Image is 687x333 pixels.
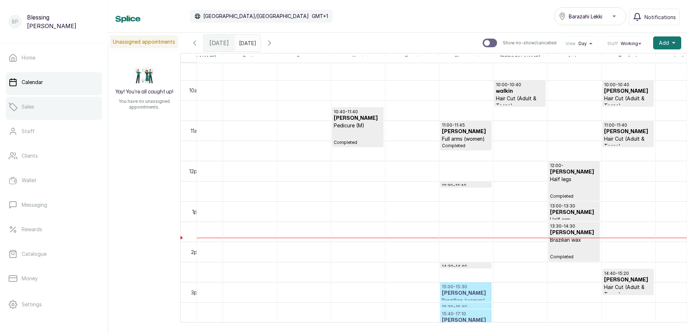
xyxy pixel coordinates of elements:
div: 11am [189,127,203,135]
p: 15:30 - 15:40 [442,304,490,310]
span: View [566,41,576,47]
p: Unassigned appointments [110,35,178,48]
p: Messaging [22,201,47,209]
div: 12pm [188,167,203,175]
p: [GEOGRAPHIC_DATA]/[GEOGRAPHIC_DATA] [203,13,309,20]
button: Notifications [629,9,680,25]
span: Add [659,39,669,47]
p: Half legs [550,176,598,183]
a: Settings [6,294,102,315]
p: Hair Cut (Adult & Teens) [496,95,544,109]
button: Add [653,36,681,49]
span: Completed [550,193,598,199]
span: Staff [607,41,618,47]
div: 1pm [191,208,203,215]
h3: walkin [496,88,544,95]
span: [PERSON_NAME] [498,53,542,62]
p: 14:40 - 15:20 [604,271,652,276]
p: Clients [22,152,38,159]
p: 11:00 - 11:40 [604,122,652,128]
h3: [PERSON_NAME] [442,290,490,297]
div: [DATE] [204,35,235,51]
p: BP [12,18,18,25]
p: 14:30 - 14:40 [442,264,490,270]
p: Staff [22,128,35,135]
p: 10:00 - 10:40 [604,82,652,88]
p: Hair Cut (Adult & Teens) [604,135,652,150]
span: Completed [334,140,382,145]
h3: [PERSON_NAME] [604,276,652,284]
p: Pedicure (M) [334,122,382,129]
span: Barazahi Lekki [569,13,602,20]
span: Completed [442,143,490,149]
span: Working [621,41,638,47]
a: Staff [6,121,102,141]
a: Sales [6,97,102,117]
a: Messaging [6,195,102,215]
p: Brazilian wax [550,236,598,244]
p: You have no unassigned appointments. [112,98,176,110]
a: Catalogue [6,244,102,264]
h3: [PERSON_NAME] [442,317,490,324]
p: 12:00 - [550,163,598,168]
span: Day [579,41,587,47]
h3: [PERSON_NAME] [550,168,598,176]
p: Full arms (women) [442,135,490,143]
p: Settings [22,301,42,308]
button: StaffWorking [607,41,644,47]
p: 13:00 - 13:30 [550,203,598,209]
p: Brazillian (women) [442,297,490,304]
span: Funmi [404,53,420,62]
p: 15:00 - 15:30 [442,284,490,290]
p: Wallet [22,177,36,184]
span: Aisha [566,53,582,62]
span: Sunny [295,53,313,62]
p: 15:40 - 17:10 [442,311,490,317]
a: Money [6,268,102,289]
button: ViewDay [566,41,595,47]
p: Hair Cut (Adult & Teens) [604,284,652,298]
h3: [PERSON_NAME] [604,128,652,135]
span: Notifications [644,13,676,21]
h2: Yay! You’re all caught up! [115,88,173,96]
h3: [PERSON_NAME] [334,115,382,122]
div: 10am [188,87,203,94]
p: GMT+1 [312,13,328,20]
span: Purity [241,53,258,62]
p: Rewards [22,226,42,233]
div: 3pm [190,289,203,296]
p: Half arm [550,216,598,223]
p: Blessing [PERSON_NAME] [27,13,99,30]
p: 13:30 - 14:30 [550,223,598,229]
p: Show no-show/cancelled [503,40,557,46]
span: Oluwaseyi [453,53,480,62]
p: Home [22,54,35,61]
button: Barazahi Lekki [554,7,626,25]
h3: [PERSON_NAME] [550,209,598,216]
p: 12:30 - 12:40 [442,183,490,189]
a: Home [6,48,102,68]
h3: [PERSON_NAME] [604,88,652,95]
p: 10:00 - 10:40 [496,82,544,88]
p: Hair Cut (Adult & Teens) [604,95,652,109]
p: Calendar [22,79,43,86]
span: Kemi [351,53,365,62]
a: Wallet [6,170,102,190]
p: Sales [22,103,34,110]
h3: [PERSON_NAME] [550,229,598,236]
div: 2pm [190,248,203,256]
a: Calendar [6,72,102,92]
p: 10:40 - 11:40 [334,109,382,115]
p: Money [22,275,38,282]
span: [DATE] [209,39,229,47]
a: Rewards [6,219,102,240]
h3: [PERSON_NAME] [442,128,490,135]
p: Catalogue [22,250,46,258]
span: Completed [550,254,598,260]
a: Clients [6,146,102,166]
span: Taofeek [617,53,640,62]
p: 11:00 - 11:45 [442,122,490,128]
